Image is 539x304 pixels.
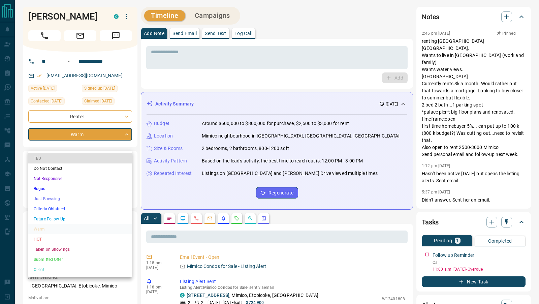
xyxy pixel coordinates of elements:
li: Criteria Obtained [28,204,132,214]
li: Do Not Contact [28,163,132,174]
li: TBD [28,153,132,163]
li: Not Responsive [28,174,132,184]
li: Taken on Showings [28,244,132,254]
li: Client [28,265,132,275]
li: HOT [28,234,132,244]
li: Bogus [28,184,132,194]
li: Just Browsing [28,194,132,204]
li: Future Follow Up [28,214,132,224]
li: Submitted Offer [28,254,132,265]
